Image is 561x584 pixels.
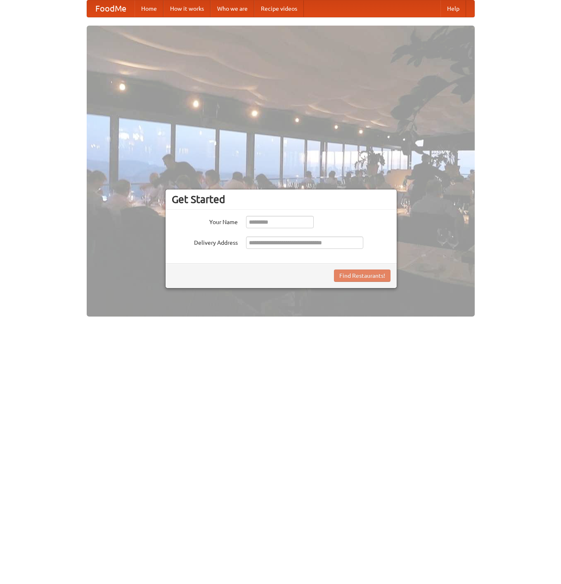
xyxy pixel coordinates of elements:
[334,270,391,282] button: Find Restaurants!
[172,216,238,226] label: Your Name
[440,0,466,17] a: Help
[163,0,211,17] a: How it works
[172,193,391,206] h3: Get Started
[135,0,163,17] a: Home
[254,0,304,17] a: Recipe videos
[87,0,135,17] a: FoodMe
[172,236,238,247] label: Delivery Address
[211,0,254,17] a: Who we are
